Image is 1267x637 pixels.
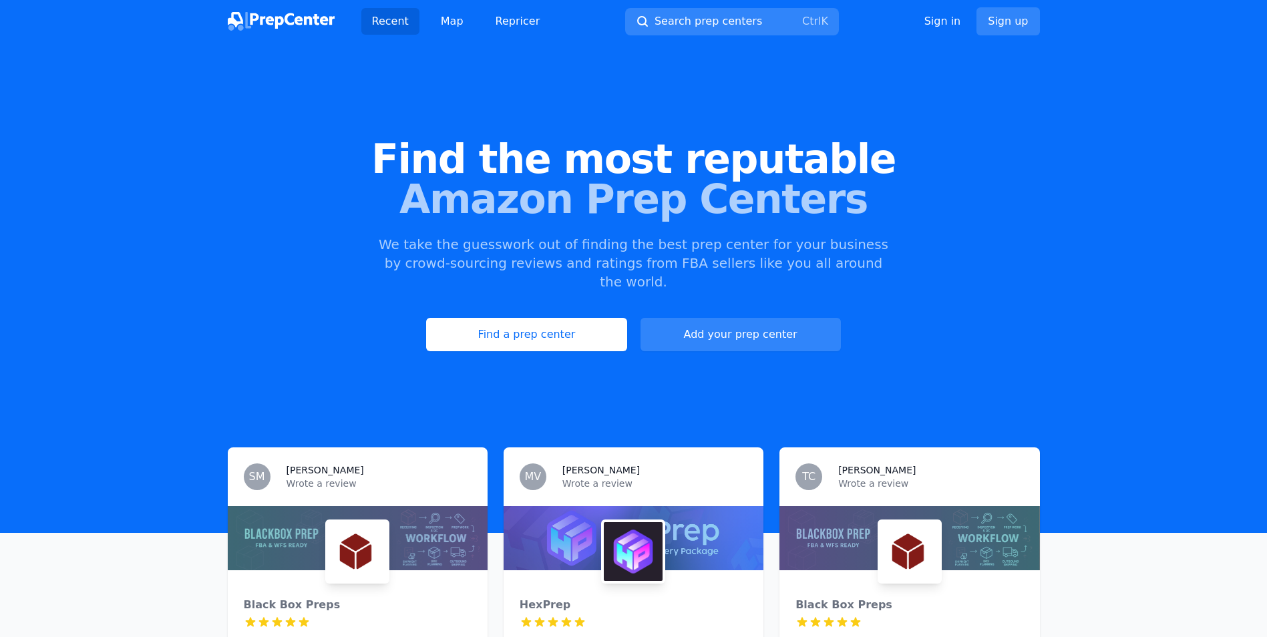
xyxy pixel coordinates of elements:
img: Black Box Preps [328,522,387,581]
div: Black Box Preps [244,597,472,613]
a: Find a prep center [426,318,626,351]
a: Sign in [924,13,961,29]
p: Wrote a review [562,477,747,490]
span: SM [249,471,265,482]
a: Repricer [485,8,551,35]
span: Find the most reputable [21,139,1246,179]
h3: [PERSON_NAME] [562,463,640,477]
p: Wrote a review [838,477,1023,490]
a: Map [430,8,474,35]
img: Black Box Preps [880,522,939,581]
kbd: K [821,15,828,27]
p: Wrote a review [287,477,472,490]
button: Search prep centersCtrlK [625,8,839,35]
a: Add your prep center [641,318,841,351]
div: HexPrep [520,597,747,613]
h3: [PERSON_NAME] [838,463,916,477]
img: HexPrep [604,522,663,581]
span: MV [524,471,541,482]
p: We take the guesswork out of finding the best prep center for your business by crowd-sourcing rev... [377,235,890,291]
span: TC [802,471,816,482]
kbd: Ctrl [802,15,821,27]
img: PrepCenter [228,12,335,31]
a: Sign up [976,7,1039,35]
a: Recent [361,8,419,35]
span: Search prep centers [655,13,762,29]
h3: [PERSON_NAME] [287,463,364,477]
div: Black Box Preps [795,597,1023,613]
span: Amazon Prep Centers [21,179,1246,219]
